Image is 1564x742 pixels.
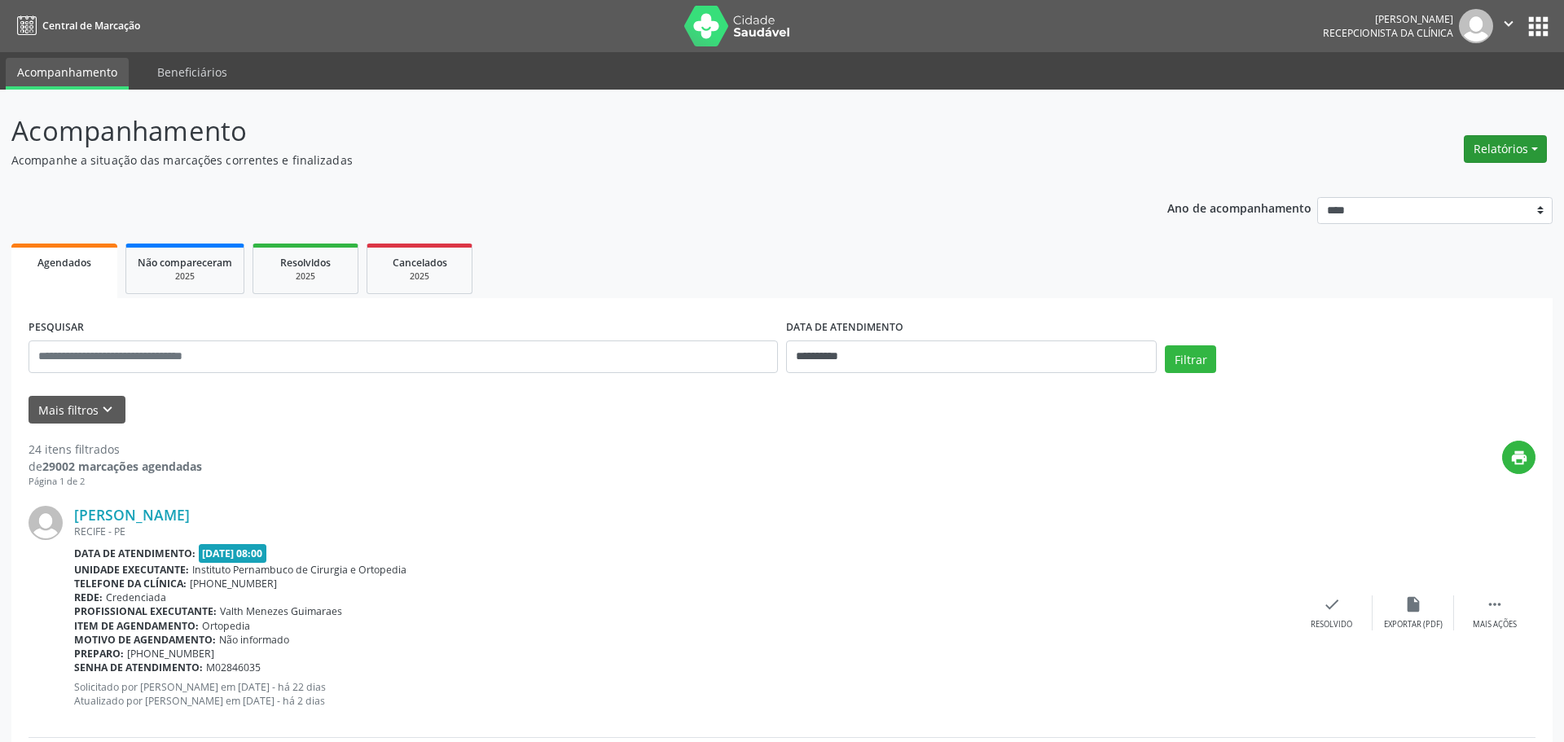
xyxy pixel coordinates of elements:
[74,591,103,604] b: Rede:
[99,401,116,419] i: keyboard_arrow_down
[74,604,217,618] b: Profissional executante:
[1165,345,1216,373] button: Filtrar
[265,270,346,283] div: 2025
[127,647,214,661] span: [PHONE_NUMBER]
[192,563,406,577] span: Instituto Pernambuco de Cirurgia e Ortopedia
[1311,619,1352,630] div: Resolvido
[42,19,140,33] span: Central de Marcação
[1473,619,1517,630] div: Mais ações
[1323,26,1453,40] span: Recepcionista da clínica
[1502,441,1535,474] button: print
[1510,449,1528,467] i: print
[74,661,203,674] b: Senha de atendimento:
[74,633,216,647] b: Motivo de agendamento:
[74,647,124,661] b: Preparo:
[1323,595,1341,613] i: check
[42,459,202,474] strong: 29002 marcações agendadas
[29,506,63,540] img: img
[199,544,267,563] span: [DATE] 08:00
[1167,197,1311,217] p: Ano de acompanhamento
[29,396,125,424] button: Mais filtroskeyboard_arrow_down
[6,58,129,90] a: Acompanhamento
[37,256,91,270] span: Agendados
[1464,135,1547,163] button: Relatórios
[29,441,202,458] div: 24 itens filtrados
[786,315,903,340] label: DATA DE ATENDIMENTO
[11,111,1090,151] p: Acompanhamento
[1500,15,1518,33] i: 
[280,256,331,270] span: Resolvidos
[29,475,202,489] div: Página 1 de 2
[1323,12,1453,26] div: [PERSON_NAME]
[74,619,199,633] b: Item de agendamento:
[74,506,190,524] a: [PERSON_NAME]
[1524,12,1553,41] button: apps
[206,661,261,674] span: M02846035
[1493,9,1524,43] button: 
[393,256,447,270] span: Cancelados
[74,547,195,560] b: Data de atendimento:
[190,577,277,591] span: [PHONE_NUMBER]
[11,12,140,39] a: Central de Marcação
[74,680,1291,708] p: Solicitado por [PERSON_NAME] em [DATE] - há 22 dias Atualizado por [PERSON_NAME] em [DATE] - há 2...
[146,58,239,86] a: Beneficiários
[11,151,1090,169] p: Acompanhe a situação das marcações correntes e finalizadas
[138,270,232,283] div: 2025
[74,577,187,591] b: Telefone da clínica:
[1486,595,1504,613] i: 
[106,591,166,604] span: Credenciada
[1459,9,1493,43] img: img
[379,270,460,283] div: 2025
[219,633,289,647] span: Não informado
[1404,595,1422,613] i: insert_drive_file
[74,525,1291,538] div: RECIFE - PE
[220,604,342,618] span: Valth Menezes Guimaraes
[29,458,202,475] div: de
[74,563,189,577] b: Unidade executante:
[202,619,250,633] span: Ortopedia
[138,256,232,270] span: Não compareceram
[29,315,84,340] label: PESQUISAR
[1384,619,1443,630] div: Exportar (PDF)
